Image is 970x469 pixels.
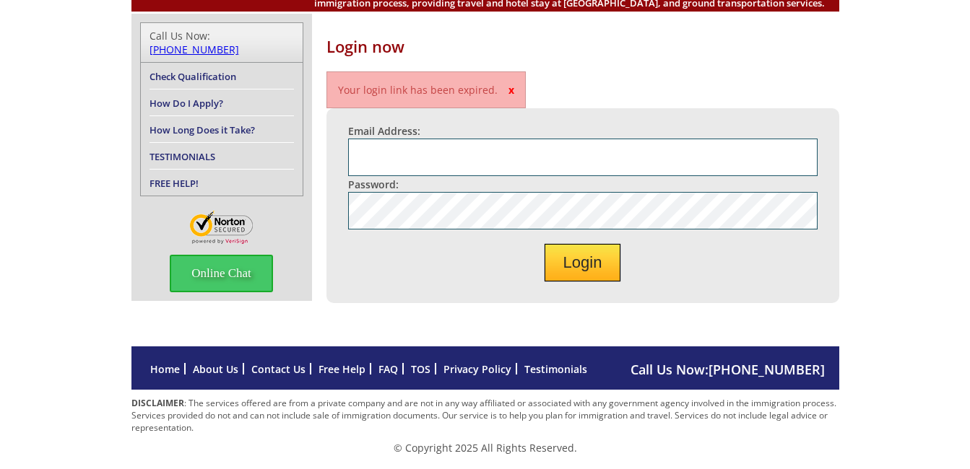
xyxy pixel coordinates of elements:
a: TOS [411,362,430,376]
p: © Copyright 2025 All Rights Reserved. [131,441,839,455]
a: How Long Does it Take? [150,123,255,136]
p: : The services offered are from a private company and are not in any way affiliated or associated... [131,397,839,434]
label: Email Address: [348,124,420,138]
span: Online Chat [170,255,273,292]
a: How Do I Apply? [150,97,223,110]
label: Password: [348,177,399,191]
p: Your login link has been expired. [326,71,526,108]
a: [PHONE_NUMBER] [709,361,825,378]
a: Home [150,362,180,376]
a: FREE HELP! [150,177,199,190]
h1: Login now [326,35,839,57]
a: Contact Us [251,362,306,376]
span: Call Us Now: [631,361,825,378]
a: FAQ [378,362,398,376]
a: Testimonials [524,362,587,376]
a: Free Help [319,362,365,376]
a: About Us [193,362,238,376]
strong: DISCLAIMER [131,397,184,409]
a: TESTIMONIALS [150,150,215,163]
button: Login [545,244,621,281]
a: [PHONE_NUMBER] [150,43,239,56]
span: x [508,83,514,97]
a: Privacy Policy [443,362,511,376]
a: Check Qualification [150,70,236,83]
div: Call Us Now: [150,29,294,56]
